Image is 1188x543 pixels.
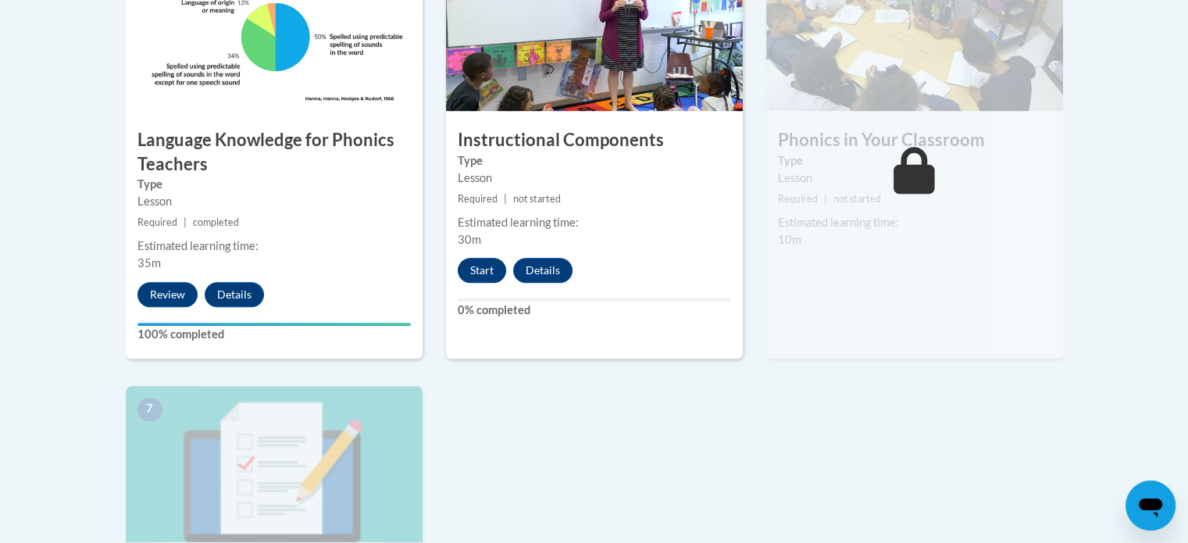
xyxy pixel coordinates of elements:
[458,302,731,319] label: 0% completed
[778,193,818,205] span: Required
[137,326,411,343] label: 100% completed
[458,233,481,246] span: 30m
[1126,480,1176,530] iframe: Button to launch messaging window
[137,238,411,255] div: Estimated learning time:
[137,323,411,326] div: Your progress
[513,258,573,283] button: Details
[137,193,411,210] div: Lesson
[137,176,411,193] label: Type
[137,282,198,307] button: Review
[778,233,801,246] span: 10m
[126,386,423,542] img: Course Image
[766,128,1063,152] h3: Phonics in Your Classroom
[833,193,881,205] span: not started
[184,216,187,228] span: |
[778,170,1051,187] div: Lesson
[137,398,162,421] span: 7
[458,170,731,187] div: Lesson
[126,128,423,177] h3: Language Knowledge for Phonics Teachers
[778,214,1051,231] div: Estimated learning time:
[458,193,498,205] span: Required
[513,193,561,205] span: not started
[778,152,1051,170] label: Type
[137,216,177,228] span: Required
[205,282,264,307] button: Details
[824,193,827,205] span: |
[193,216,239,228] span: completed
[458,152,731,170] label: Type
[504,193,507,205] span: |
[458,258,506,283] button: Start
[446,128,743,152] h3: Instructional Components
[458,214,731,231] div: Estimated learning time:
[137,256,161,270] span: 35m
